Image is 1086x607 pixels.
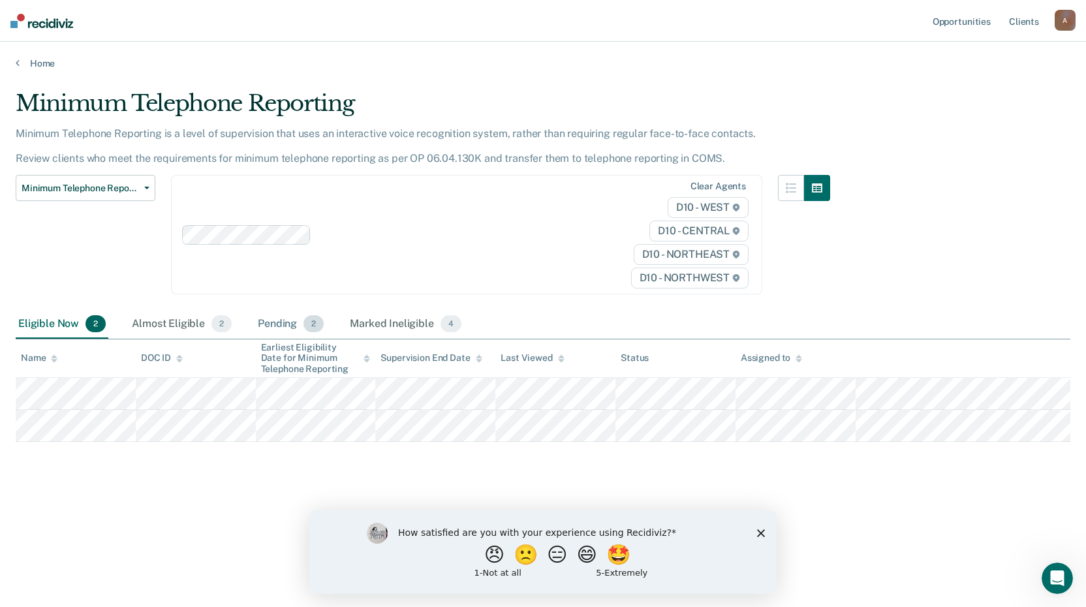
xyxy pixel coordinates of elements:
[85,315,106,332] span: 2
[21,352,57,364] div: Name
[501,352,564,364] div: Last Viewed
[141,352,183,364] div: DOC ID
[1055,10,1076,31] button: A
[16,310,108,339] div: Eligible Now2
[16,127,756,164] p: Minimum Telephone Reporting is a level of supervision that uses an interactive voice recognition ...
[261,342,371,375] div: Earliest Eligibility Date for Minimum Telephone Reporting
[309,510,777,594] iframe: Survey by Kim from Recidiviz
[10,14,73,28] img: Recidiviz
[303,315,324,332] span: 2
[690,181,746,192] div: Clear agents
[211,315,232,332] span: 2
[441,315,461,332] span: 4
[649,221,749,241] span: D10 - CENTRAL
[621,352,649,364] div: Status
[22,183,139,194] span: Minimum Telephone Reporting
[1042,563,1073,594] iframe: Intercom live chat
[668,197,749,218] span: D10 - WEST
[129,310,234,339] div: Almost Eligible2
[347,310,464,339] div: Marked Ineligible4
[634,244,749,265] span: D10 - NORTHEAST
[380,352,482,364] div: Supervision End Date
[255,310,326,339] div: Pending2
[631,268,749,288] span: D10 - NORTHWEST
[16,57,1070,69] a: Home
[16,175,155,201] button: Minimum Telephone Reporting
[741,352,802,364] div: Assigned to
[16,90,830,127] div: Minimum Telephone Reporting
